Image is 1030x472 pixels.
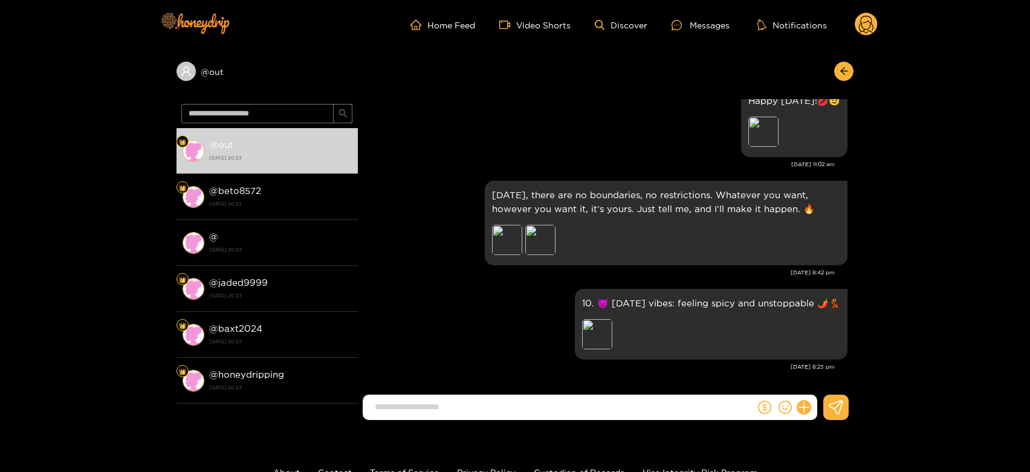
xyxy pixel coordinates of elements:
span: home [410,19,427,30]
a: Discover [595,20,647,30]
strong: @ baxt2024 [209,323,262,334]
div: @out [177,62,358,81]
div: Oct. 3, 8:42 pm [485,181,847,265]
span: video-camera [499,19,516,30]
span: arrow-left [840,66,849,77]
button: dollar [756,398,774,416]
img: conversation [183,370,204,392]
div: [DATE] 8:23 pm [364,363,835,371]
img: conversation [183,278,204,300]
div: [DATE] 8:42 pm [364,268,835,277]
img: conversation [183,140,204,162]
p: 10. 😈 [DATE] vibes: feeling spicy and unstoppable 🌶️💃 [582,296,840,310]
img: conversation [183,232,204,254]
strong: @ out [209,140,233,150]
strong: [DATE] 20:23 [209,382,352,393]
div: Messages [672,18,730,32]
strong: @ beto8572 [209,186,261,196]
strong: @ [209,231,218,242]
a: Home Feed [410,19,475,30]
button: arrow-left [834,62,853,81]
strong: [DATE] 20:23 [209,336,352,347]
span: user [181,66,192,77]
img: conversation [183,324,204,346]
span: search [338,109,348,119]
div: Oct. 5, 8:23 pm [575,289,847,360]
strong: [DATE] 20:23 [209,244,352,255]
img: Fan Level [179,276,186,283]
p: Happy [DATE]!💋😉 [748,94,840,108]
span: dollar [758,401,771,414]
strong: [DATE] 20:23 [209,152,352,163]
img: Fan Level [179,138,186,146]
a: Video Shorts [499,19,571,30]
div: [DATE] 11:02 am [364,160,835,169]
button: search [333,104,352,123]
img: Fan Level [179,368,186,375]
strong: @ jaded9999 [209,277,268,288]
strong: [DATE] 20:23 [209,290,352,301]
div: Oct. 3, 11:02 am [741,86,847,157]
p: [DATE], there are no boundaries, no restrictions. Whatever you want, however you want it, it’s yo... [492,188,840,216]
button: Notifications [754,19,831,31]
span: smile [779,401,792,414]
strong: [DATE] 20:23 [209,198,352,209]
strong: @ honeydripping [209,369,284,380]
img: Fan Level [179,184,186,192]
img: conversation [183,186,204,208]
img: Fan Level [179,322,186,329]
